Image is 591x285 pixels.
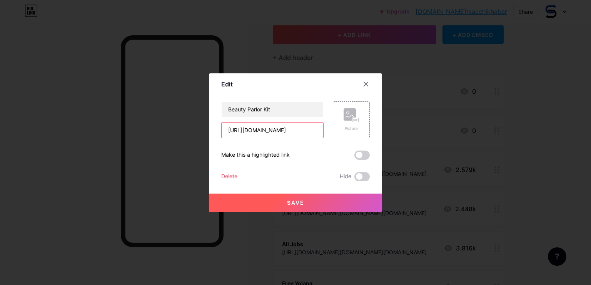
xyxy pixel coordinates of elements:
div: Edit [221,80,233,89]
button: Save [209,194,382,212]
div: Delete [221,172,237,181]
div: Make this a highlighted link [221,151,290,160]
div: Picture [344,126,359,131]
input: Title [222,102,323,117]
span: Hide [340,172,351,181]
span: Save [287,199,304,206]
input: URL [222,123,323,138]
